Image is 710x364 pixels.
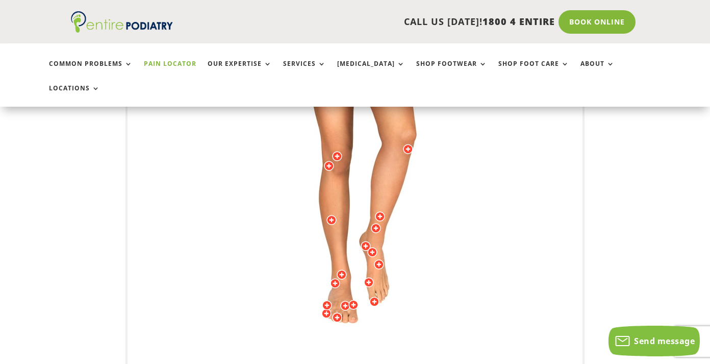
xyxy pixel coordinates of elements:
a: Locations [49,85,100,107]
a: Our Expertise [208,60,272,82]
a: Book Online [559,10,636,34]
p: CALL US [DATE]! [201,15,555,29]
button: Send message [608,326,700,356]
a: Common Problems [49,60,133,82]
a: Pain Locator [144,60,196,82]
img: logo (1) [71,11,173,33]
a: Entire Podiatry [71,25,173,35]
span: Send message [634,335,695,347]
span: 1800 4 ENTIRE [483,15,555,28]
a: [MEDICAL_DATA] [337,60,405,82]
a: About [580,60,615,82]
a: Services [283,60,326,82]
a: Shop Footwear [416,60,487,82]
a: Shop Foot Care [498,60,569,82]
